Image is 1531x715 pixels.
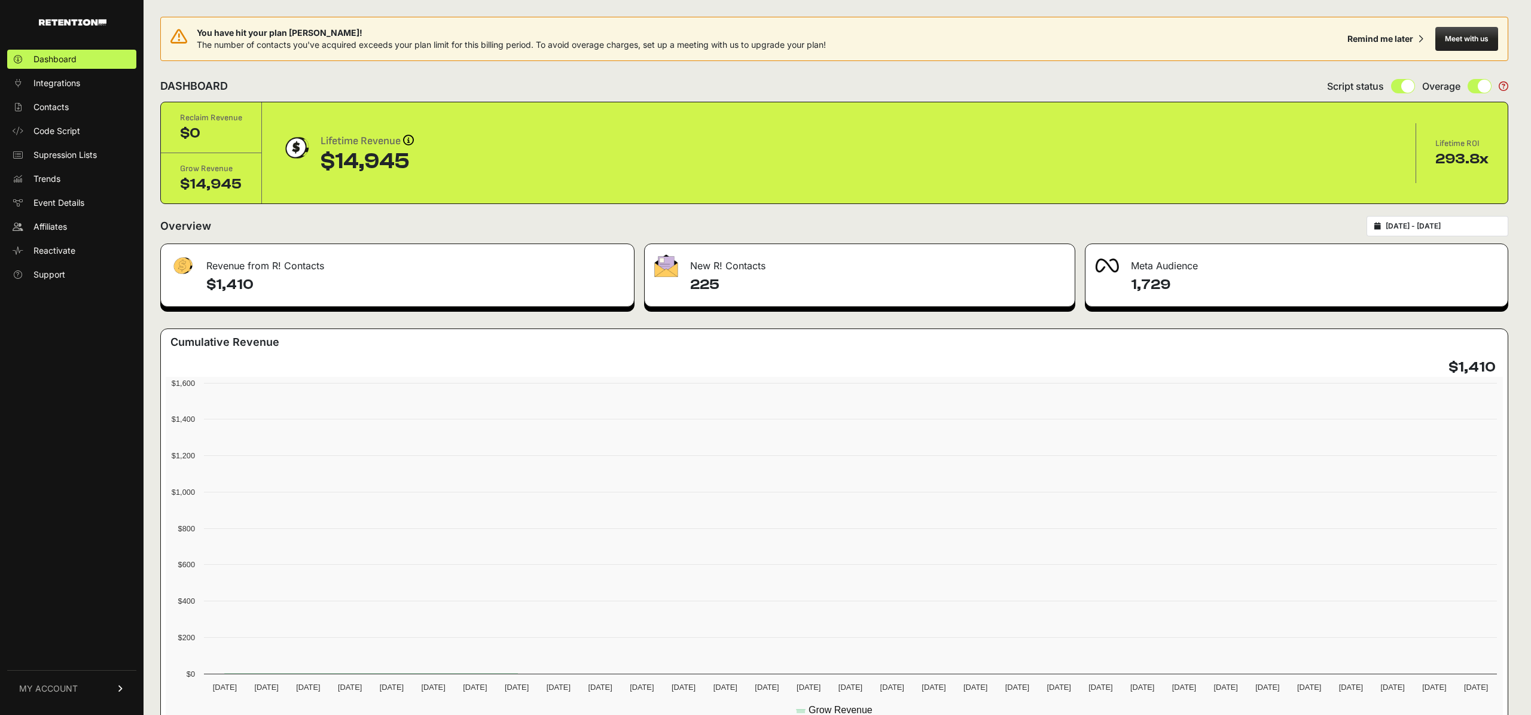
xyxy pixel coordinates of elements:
span: Trends [33,173,60,185]
a: MY ACCOUNT [7,670,136,707]
text: [DATE] [1214,683,1238,692]
h2: Overview [160,218,211,235]
h4: 1,729 [1131,275,1498,294]
button: Meet with us [1435,27,1498,51]
text: $400 [178,597,195,606]
text: [DATE] [797,683,821,692]
a: Dashboard [7,50,136,69]
div: 293.8x [1435,150,1489,169]
span: Integrations [33,77,80,89]
div: New R! Contacts [645,244,1075,280]
img: fa-envelope-19ae18322b30453b285274b1b8af3d052b27d846a4fbe8435d1a52b978f639a2.png [654,254,678,277]
h2: DASHBOARD [160,78,228,95]
div: Lifetime ROI [1435,138,1489,150]
text: [DATE] [254,683,278,692]
text: $1,000 [172,488,195,497]
text: $1,200 [172,451,195,460]
button: Remind me later [1343,28,1428,50]
text: [DATE] [755,683,779,692]
a: Affiliates [7,217,136,236]
text: [DATE] [713,683,737,692]
span: MY ACCOUNT [19,683,78,695]
text: [DATE] [1172,683,1196,692]
div: Reclaim Revenue [180,112,242,124]
text: [DATE] [505,683,529,692]
h4: $1,410 [1448,358,1496,377]
img: fa-meta-2f981b61bb99beabf952f7030308934f19ce035c18b003e963880cc3fabeebb7.png [1095,258,1119,273]
div: Remind me later [1347,33,1413,45]
span: Supression Lists [33,149,97,161]
div: Revenue from R! Contacts [161,244,634,280]
text: Grow Revenue [809,705,873,715]
a: Supression Lists [7,145,136,165]
text: $0 [187,670,195,679]
span: Dashboard [33,53,77,65]
a: Reactivate [7,241,136,260]
text: [DATE] [630,683,654,692]
text: [DATE] [922,683,946,692]
text: [DATE] [1464,683,1488,692]
span: Script status [1327,79,1384,93]
a: Contacts [7,98,136,117]
text: $1,600 [172,379,195,388]
text: $800 [178,524,195,533]
text: [DATE] [672,683,696,692]
span: Affiliates [33,221,67,233]
div: Lifetime Revenue [321,133,414,150]
span: Overage [1422,79,1460,93]
h4: $1,410 [206,275,624,294]
text: [DATE] [1297,683,1321,692]
text: $1,400 [172,415,195,424]
span: Contacts [33,101,69,113]
text: [DATE] [588,683,612,692]
div: $14,945 [321,150,414,174]
text: $600 [178,560,195,569]
text: [DATE] [1339,683,1363,692]
span: The number of contacts you've acquired exceeds your plan limit for this billing period. To avoid ... [197,39,826,50]
img: dollar-coin-05c43ed7efb7bc0c12610022525b4bbbb207c7efeef5aecc26f025e68dcafac9.png [281,133,311,163]
text: [DATE] [380,683,404,692]
a: Trends [7,169,136,188]
a: Integrations [7,74,136,93]
a: Support [7,265,136,284]
span: You have hit your plan [PERSON_NAME]! [197,27,826,39]
text: [DATE] [1422,683,1446,692]
a: Event Details [7,193,136,212]
text: [DATE] [213,683,237,692]
text: [DATE] [838,683,862,692]
span: Event Details [33,197,84,209]
img: fa-dollar-13500eef13a19c4ab2b9ed9ad552e47b0d9fc28b02b83b90ba0e00f96d6372e9.png [170,254,194,278]
text: [DATE] [1130,683,1154,692]
text: [DATE] [296,683,320,692]
text: [DATE] [1047,683,1071,692]
text: [DATE] [421,683,445,692]
a: Code Script [7,121,136,141]
text: [DATE] [1255,683,1279,692]
text: [DATE] [1380,683,1404,692]
div: Meta Audience [1085,244,1508,280]
span: Reactivate [33,245,75,257]
img: Retention.com [39,19,106,26]
h3: Cumulative Revenue [170,334,279,351]
span: Support [33,269,65,281]
div: $0 [180,124,242,143]
text: [DATE] [1005,683,1029,692]
text: [DATE] [880,683,904,692]
div: $14,945 [180,175,242,194]
text: [DATE] [963,683,987,692]
text: $200 [178,633,195,642]
text: [DATE] [338,683,362,692]
text: [DATE] [547,683,571,692]
div: Grow Revenue [180,163,242,175]
span: Code Script [33,125,80,137]
text: [DATE] [1088,683,1112,692]
text: [DATE] [463,683,487,692]
h4: 225 [690,275,1066,294]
